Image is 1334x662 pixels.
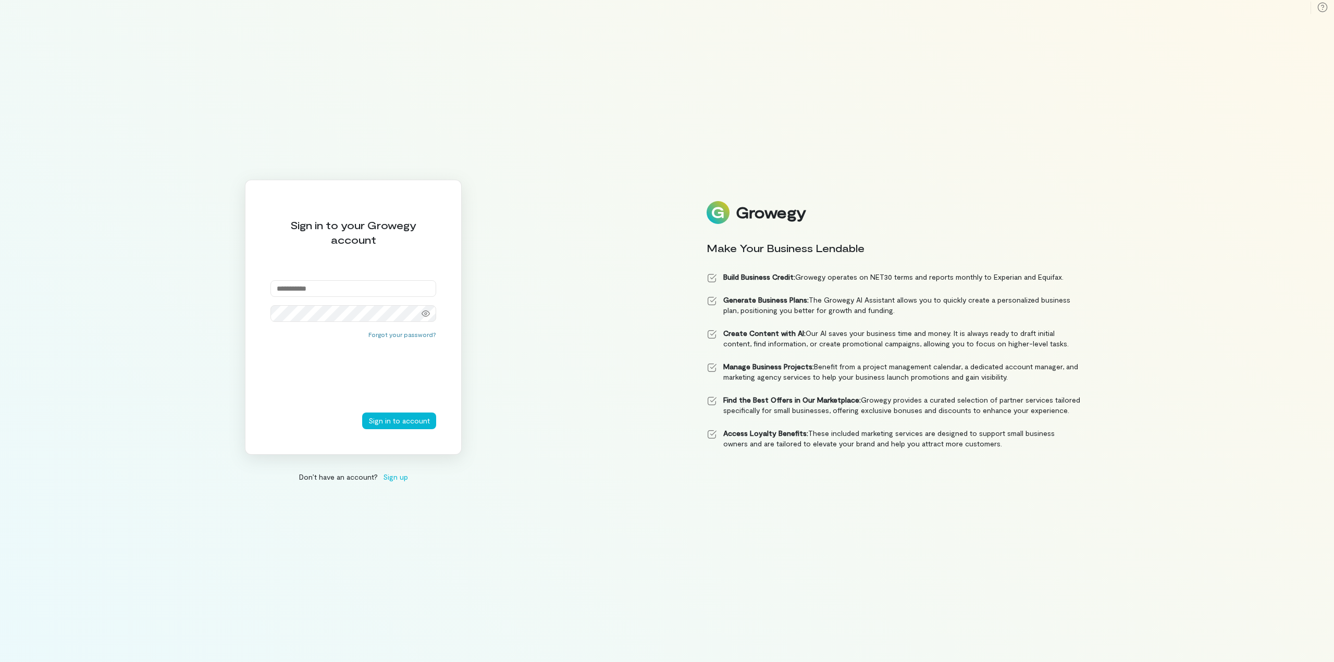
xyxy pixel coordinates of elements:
[707,295,1081,316] li: The Growegy AI Assistant allows you to quickly create a personalized business plan, positioning y...
[707,395,1081,416] li: Growegy provides a curated selection of partner services tailored specifically for small business...
[723,272,795,281] strong: Build Business Credit:
[383,471,408,482] span: Sign up
[362,413,436,429] button: Sign in to account
[707,201,730,224] img: Logo
[736,204,806,221] div: Growegy
[723,362,814,371] strong: Manage Business Projects:
[707,272,1081,282] li: Growegy operates on NET30 terms and reports monthly to Experian and Equifax.
[707,361,1081,382] li: Benefit from a project management calendar, a dedicated account manager, and marketing agency ser...
[723,295,809,304] strong: Generate Business Plans:
[707,428,1081,449] li: These included marketing services are designed to support small business owners and are tailored ...
[723,429,808,438] strong: Access Loyalty Benefits:
[245,471,462,482] div: Don’t have an account?
[723,395,861,404] strong: Find the Best Offers in Our Marketplace:
[723,329,806,338] strong: Create Content with AI:
[270,218,436,247] div: Sign in to your Growegy account
[707,241,1081,255] div: Make Your Business Lendable
[707,328,1081,349] li: Our AI saves your business time and money. It is always ready to draft initial content, find info...
[368,330,436,339] button: Forgot your password?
